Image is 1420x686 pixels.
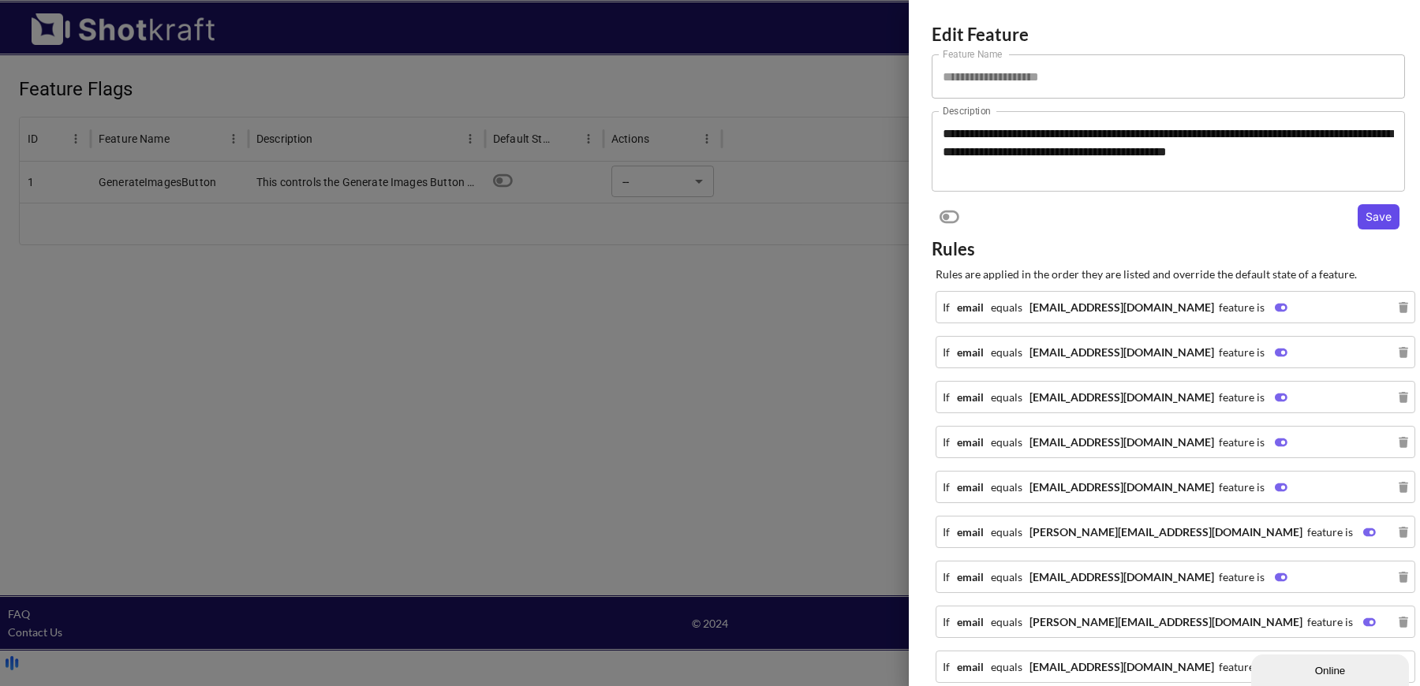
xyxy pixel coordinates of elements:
[1029,615,1302,628] strong: [PERSON_NAME][EMAIL_ADDRESS][DOMAIN_NAME]
[943,613,1376,631] div: If equals feature is
[1029,525,1302,539] strong: [PERSON_NAME][EMAIL_ADDRESS][DOMAIN_NAME]
[1029,480,1214,494] strong: [EMAIL_ADDRESS][DOMAIN_NAME]
[943,478,1287,496] div: If equals feature is
[1358,204,1399,229] button: Save
[957,525,984,539] strong: email
[957,345,984,359] strong: email
[943,523,1376,541] div: If equals feature is
[932,237,975,261] div: Rules
[1029,660,1214,673] strong: [EMAIL_ADDRESS][DOMAIN_NAME]
[1029,345,1214,359] strong: [EMAIL_ADDRESS][DOMAIN_NAME]
[943,568,1287,586] div: If equals feature is
[943,104,991,117] label: Description
[957,300,984,314] strong: email
[957,615,984,628] strong: email
[1029,300,1214,314] strong: [EMAIL_ADDRESS][DOMAIN_NAME]
[957,390,984,404] strong: email
[1029,570,1214,583] strong: [EMAIL_ADDRESS][DOMAIN_NAME]
[1029,390,1214,404] strong: [EMAIL_ADDRESS][DOMAIN_NAME]
[943,658,1287,676] div: If equals feature is
[928,19,1409,50] div: Edit Feature
[1029,435,1214,449] strong: [EMAIL_ADDRESS][DOMAIN_NAME]
[943,388,1287,406] div: If equals feature is
[957,480,984,494] strong: email
[957,435,984,449] strong: email
[943,343,1287,361] div: If equals feature is
[957,660,984,673] strong: email
[932,261,1405,287] div: Rules are applied in the order they are listed and override the default state of a feature.
[943,433,1287,451] div: If equals feature is
[943,298,1287,316] div: If equals feature is
[957,570,984,583] strong: email
[943,47,1003,61] label: Feature Name
[1251,651,1412,686] iframe: chat widget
